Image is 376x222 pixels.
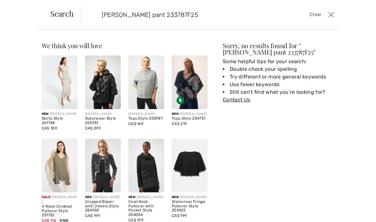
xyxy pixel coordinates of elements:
span: New [128,195,135,199]
div: Tops Style 253981 [128,116,164,121]
li: Double check your spelling [223,65,334,73]
div: Some helpful tips for your search: [223,58,334,104]
div: [PERSON_NAME] [172,195,207,200]
img: Joseph Ribkoff Skirts Style 261748. Champagne 171 [42,56,77,109]
button: Close [327,10,336,20]
span: CA$ 299 [85,126,101,130]
span: CA$ 199 [172,213,187,218]
span: New [42,112,49,116]
div: Tops Style 254731 [172,116,207,121]
span: New [85,195,92,199]
span: New [172,112,179,116]
img: Joseph Ribkoff Outerwear Style 253931. Black [85,56,121,109]
span: Sale [42,195,50,199]
img: Cowl Neck Pullover with Pocket Style 254004. Black [128,139,164,192]
input: TYPE TO SEARCH [97,5,269,24]
div: [PERSON_NAME] [128,195,164,200]
span: CA$ 199 [85,213,100,218]
div: [PERSON_NAME] [42,112,77,116]
span: New [172,195,179,199]
img: Glamorous Fringe Pullover Style 254105. Black [172,139,207,192]
div: Glamorous Fringe Pullover Style 254105 [172,200,207,213]
div: [PERSON_NAME] [85,112,121,116]
div: Cropped Blazer with Jewels Style 254930 [85,200,121,213]
div: Cowl Neck Pullover with Pocket Style 254004 [128,200,164,217]
a: Contact Us [223,97,250,103]
div: Outerwear Style 253931 [85,116,121,125]
img: V-Neck Crinkled Pullover Style 231132. Agave [42,139,77,192]
div: [PERSON_NAME] [172,112,207,116]
span: Search [50,10,74,17]
li: Use fewer keywords [223,81,334,88]
img: Joseph Ribkoff Tops Style 253981. VANILLA/GREY [128,56,164,109]
div: [PERSON_NAME] [42,195,77,204]
img: Cropped Blazer with Jewels Style 254930. Black/Silver [85,139,121,192]
span: CA$ 169 [128,122,143,126]
div: Skirts Style 261748 [42,116,77,125]
img: Joseph Ribkoff Tops Style 254731. Midnight Blue/Multi [172,56,207,109]
div: Sorry, no results found for " " [223,42,334,55]
span: CA$ 219 [172,122,187,126]
span: [PERSON_NAME] pant 233787F25 [223,48,314,56]
li: Try different or more general keywords [223,73,334,81]
div: V-Neck Crinkled Pullover Style 231132 [42,204,77,218]
img: Sustainable Fabric [177,97,184,104]
span: Clear [310,11,322,18]
span: CA$ 189 [42,126,57,130]
div: [PERSON_NAME] [85,195,121,200]
span: We think you will love [42,41,102,50]
li: Still can’t find what you’re looking for? [223,88,334,104]
div: [PERSON_NAME] [128,112,164,116]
